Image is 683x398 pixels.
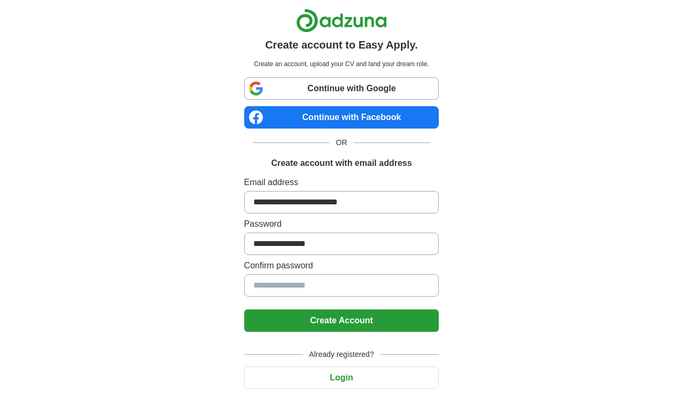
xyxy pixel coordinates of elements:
[244,77,439,100] a: Continue with Google
[271,157,412,170] h1: Create account with email address
[244,367,439,389] button: Login
[330,137,354,148] span: OR
[244,106,439,129] a: Continue with Facebook
[244,218,439,230] label: Password
[302,349,380,360] span: Already registered?
[296,9,387,33] img: Adzuna logo
[244,176,439,189] label: Email address
[244,259,439,272] label: Confirm password
[244,309,439,332] button: Create Account
[244,373,439,382] a: Login
[265,37,418,53] h1: Create account to Easy Apply.
[246,59,437,69] p: Create an account, upload your CV and land your dream role.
